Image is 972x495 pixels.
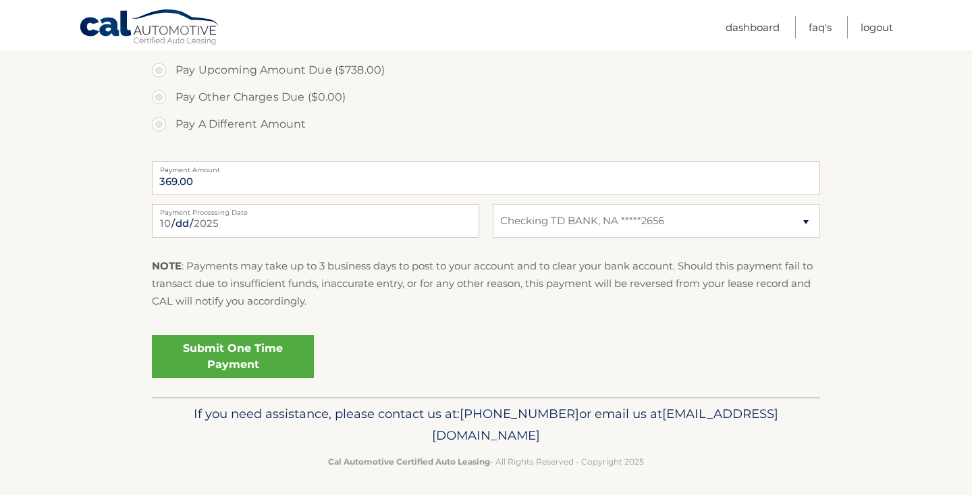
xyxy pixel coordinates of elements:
span: [PHONE_NUMBER] [460,406,579,421]
a: FAQ's [809,16,832,38]
label: Pay A Different Amount [152,111,820,138]
input: Payment Amount [152,161,820,195]
label: Pay Upcoming Amount Due ($738.00) [152,57,820,84]
label: Payment Amount [152,161,820,172]
label: Payment Processing Date [152,204,479,215]
a: Cal Automotive [79,9,221,48]
strong: Cal Automotive Certified Auto Leasing [328,457,490,467]
input: Payment Date [152,204,479,238]
p: - All Rights Reserved - Copyright 2025 [161,454,811,469]
label: Pay Other Charges Due ($0.00) [152,84,820,111]
a: Logout [861,16,893,38]
strong: NOTE [152,259,182,272]
p: : Payments may take up to 3 business days to post to your account and to clear your bank account.... [152,257,820,311]
p: If you need assistance, please contact us at: or email us at [161,403,811,446]
a: Submit One Time Payment [152,335,314,378]
a: Dashboard [726,16,780,38]
span: [EMAIL_ADDRESS][DOMAIN_NAME] [432,406,778,443]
